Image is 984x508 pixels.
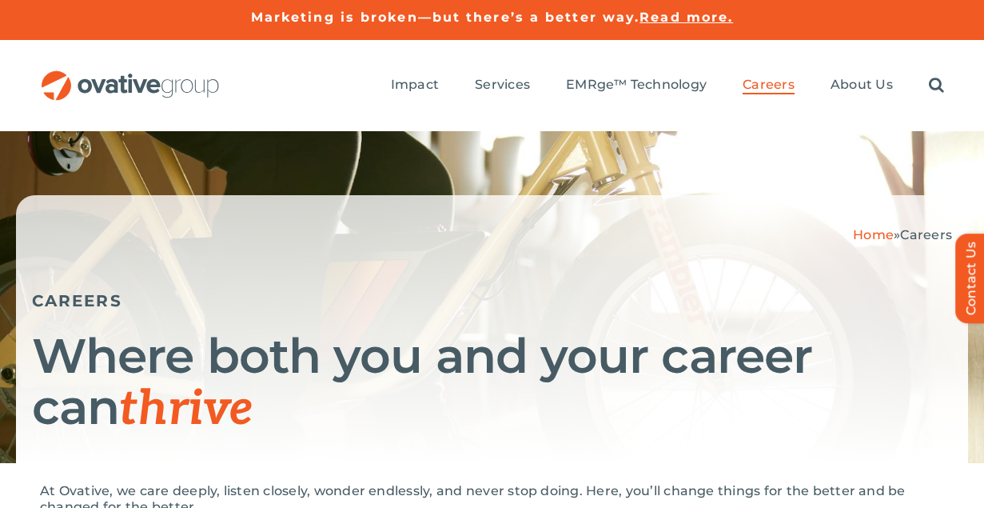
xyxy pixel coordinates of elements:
[831,77,893,93] span: About Us
[743,77,795,94] a: Careers
[566,77,707,94] a: EMRge™ Technology
[40,69,221,84] a: OG_Full_horizontal_RGB
[831,77,893,94] a: About Us
[743,77,795,93] span: Careers
[32,330,952,435] h1: Where both you and your career can
[391,77,439,93] span: Impact
[639,10,733,25] a: Read more.
[251,10,640,25] a: Marketing is broken—but there’s a better way.
[391,60,944,111] nav: Menu
[929,77,944,94] a: Search
[900,227,952,242] span: Careers
[475,77,530,93] span: Services
[853,227,952,242] span: »
[32,291,952,310] h5: CAREERS
[119,381,253,438] span: thrive
[853,227,894,242] a: Home
[566,77,707,93] span: EMRge™ Technology
[475,77,530,94] a: Services
[391,77,439,94] a: Impact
